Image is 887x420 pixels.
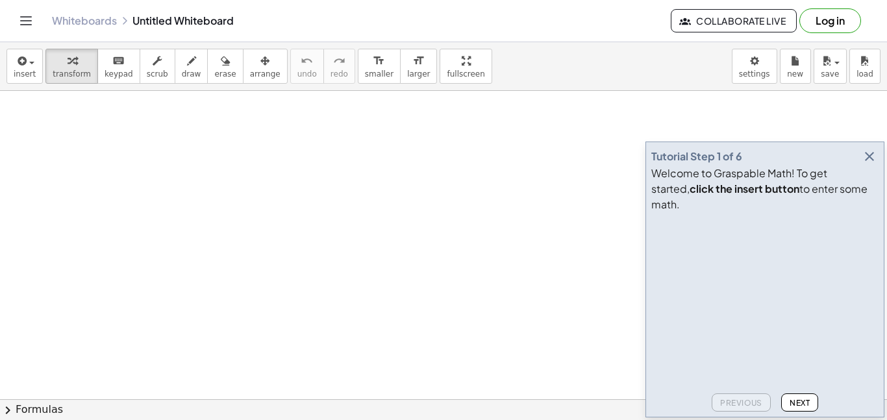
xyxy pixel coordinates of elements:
b: click the insert button [690,182,799,195]
button: keyboardkeypad [97,49,140,84]
button: scrub [140,49,175,84]
span: save [821,69,839,79]
button: save [814,49,847,84]
button: format_sizelarger [400,49,437,84]
button: undoundo [290,49,324,84]
i: format_size [373,53,385,69]
button: Log in [799,8,861,33]
span: load [856,69,873,79]
button: Collaborate Live [671,9,797,32]
span: Collaborate Live [682,15,786,27]
button: Toggle navigation [16,10,36,31]
button: settings [732,49,777,84]
span: scrub [147,69,168,79]
span: Next [790,398,810,408]
span: redo [331,69,348,79]
span: fullscreen [447,69,484,79]
span: smaller [365,69,394,79]
span: draw [182,69,201,79]
button: format_sizesmaller [358,49,401,84]
button: erase [207,49,243,84]
span: insert [14,69,36,79]
span: erase [214,69,236,79]
span: keypad [105,69,133,79]
button: insert [6,49,43,84]
a: Whiteboards [52,14,117,27]
i: format_size [412,53,425,69]
span: transform [53,69,91,79]
span: settings [739,69,770,79]
button: fullscreen [440,49,492,84]
button: transform [45,49,98,84]
button: draw [175,49,208,84]
i: undo [301,53,313,69]
div: Welcome to Graspable Math! To get started, to enter some math. [651,166,879,212]
button: redoredo [323,49,355,84]
span: larger [407,69,430,79]
button: arrange [243,49,288,84]
i: keyboard [112,53,125,69]
span: new [787,69,803,79]
button: Next [781,393,818,412]
span: arrange [250,69,281,79]
div: Tutorial Step 1 of 6 [651,149,742,164]
button: new [780,49,811,84]
i: redo [333,53,345,69]
button: load [849,49,881,84]
span: undo [297,69,317,79]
